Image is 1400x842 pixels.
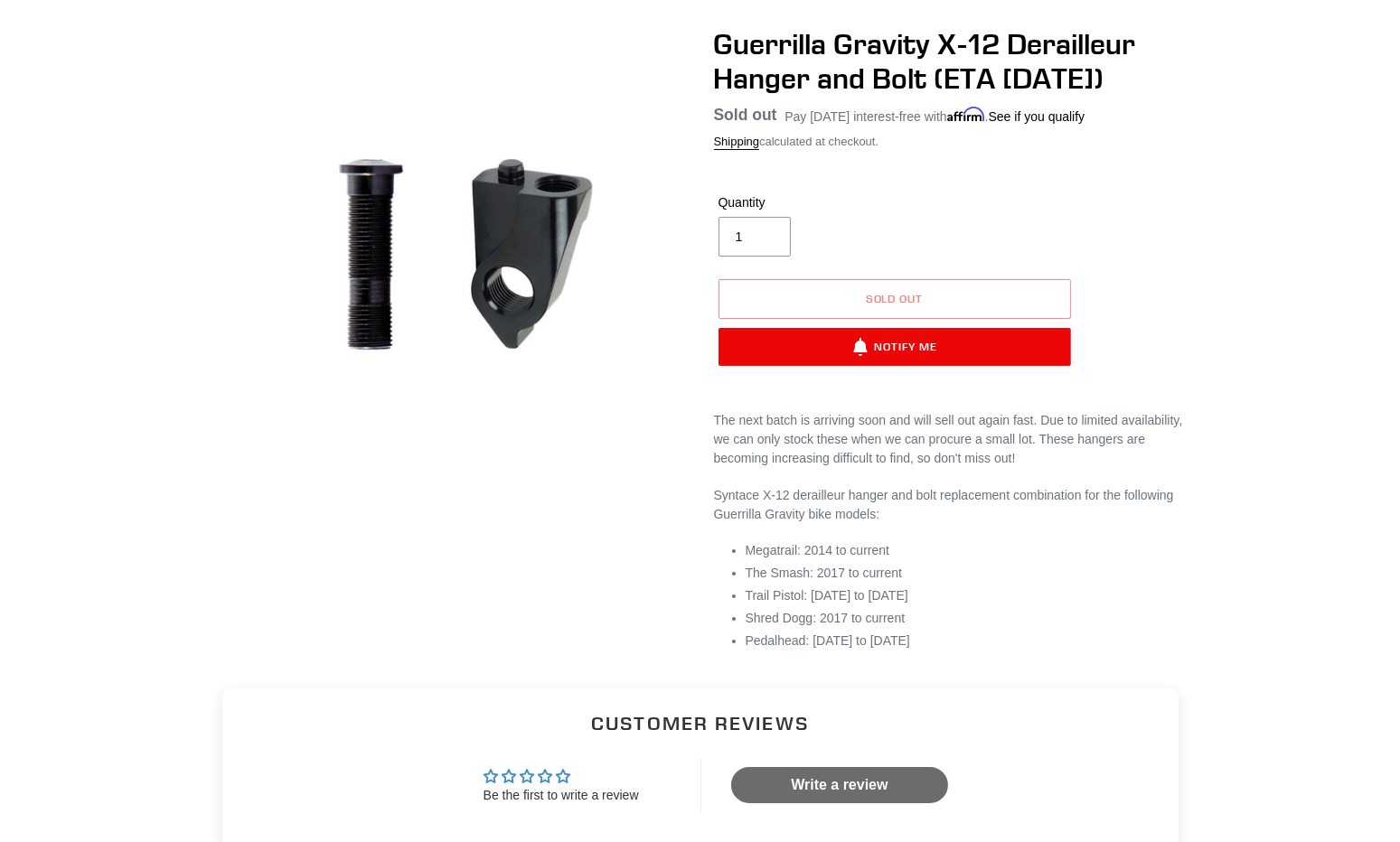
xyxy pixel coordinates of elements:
p: The next batch is arriving soon and will sell out again fast. Due to limited availability, we can... [714,411,1193,468]
a: Shipping [714,135,760,150]
div: Be the first to write a review [484,787,639,805]
button: Notify Me [719,328,1071,366]
a: See if you qualify - Learn more about Affirm Financing (opens in modal) [989,109,1085,124]
li: Pedalhead: [DATE] to [DATE] [746,631,1193,650]
div: calculated at checkout. [714,133,1193,151]
h1: Guerrilla Gravity X-12 Derailleur Hanger and Bolt (ETA [DATE]) [714,27,1193,97]
span: Sold out [714,106,777,124]
li: The Smash: 2017 to current [746,564,1193,583]
button: Sold out [719,279,1071,319]
label: Quantity [719,193,890,212]
li: Shred Dogg: 2017 to current [746,609,1193,628]
span: Sold out [866,292,924,305]
a: Write a review [731,767,948,803]
p: Pay [DATE] interest-free with . [785,103,1085,126]
li: Megatrail: 2014 to current [746,541,1193,560]
li: Trail Pistol: [DATE] to [DATE] [746,586,1193,605]
span: Affirm [947,107,985,122]
div: Average rating is 0.00 stars [484,766,639,787]
p: Syntace X-12 derailleur hanger and bolt replacement combination for the following Guerrilla Gravi... [714,486,1193,524]
h2: Customer Reviews [237,710,1164,736]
